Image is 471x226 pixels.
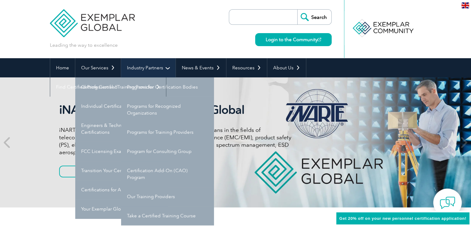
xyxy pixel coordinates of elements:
[121,142,214,161] a: Program for Consulting Group
[339,216,466,221] span: Get 20% off on your new personnel certification application!
[50,42,118,49] p: Leading the way to excellence
[121,206,214,225] a: Take a Certified Training Course
[75,199,168,219] a: Your Exemplar Global ROI
[50,58,75,77] a: Home
[75,97,168,116] a: Individual Certifications
[121,123,214,142] a: Programs for Training Providers
[318,38,321,41] img: open_square.png
[255,33,332,46] a: Login to the Community
[75,116,168,142] a: Engineers & Technicians Certifications
[121,97,214,123] a: Programs for Recognized Organizations
[297,10,331,24] input: Search
[59,126,291,156] p: iNARTE certifications are for qualified engineers and technicians in the fields of telecommunicat...
[226,58,267,77] a: Resources
[75,161,168,180] a: Transition Your Certification
[461,2,469,8] img: en
[75,142,168,161] a: FCC Licensing Exams
[75,58,121,77] a: Our Services
[440,195,455,211] img: contact-chat.png
[121,161,214,187] a: Certification Add-On (CAO) Program
[59,166,183,177] a: Get to know more about iNARTE
[59,103,291,117] h2: iNARTE is a Part of Exemplar Global
[121,187,214,206] a: Our Training Providers
[267,58,306,77] a: About Us
[176,58,226,77] a: News & Events
[50,77,166,97] a: Find Certified Professional / Training Provider
[121,77,214,97] a: Programs for Certification Bodies
[121,58,176,77] a: Industry Partners
[75,180,168,199] a: Certifications for ASQ CQAs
